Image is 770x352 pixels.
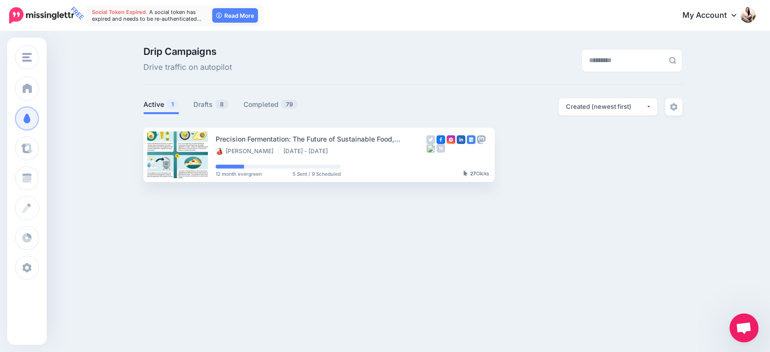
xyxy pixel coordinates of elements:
a: My Account [673,4,756,27]
div: Clicks [463,171,489,177]
span: 79 [281,100,298,109]
li: [DATE] - [DATE] [283,147,333,155]
img: instagram-square.png [447,135,455,144]
img: mastodon-grey-square.png [477,135,486,144]
span: 1 [167,100,179,109]
img: google_business-square.png [467,135,475,144]
li: [PERSON_NAME] [216,147,279,155]
img: medium-grey-square.png [436,144,445,153]
button: Created (newest first) [559,98,657,116]
img: Missinglettr [9,7,74,24]
img: twitter-grey-square.png [426,135,435,144]
div: Created (newest first) [566,102,646,111]
span: Social Token Expired. [92,9,148,15]
img: menu.png [22,53,32,62]
span: A social token has expired and needs to be re-authenticated… [92,9,202,22]
div: Open chat [730,313,758,342]
a: Drafts8 [193,99,229,110]
img: bluesky-square.png [426,144,435,153]
img: settings-grey.png [670,103,678,111]
div: Precision Fermentation: The Future of Sustainable Food, Supplements, and Beyond [216,133,426,144]
img: search-grey-6.png [669,57,676,64]
span: 5 Sent / 9 Scheduled [293,171,341,176]
b: 27 [470,170,476,176]
span: 8 [215,100,229,109]
img: linkedin-square.png [457,135,465,144]
a: Completed79 [244,99,298,110]
a: Active1 [143,99,179,110]
span: Drive traffic on autopilot [143,61,232,74]
span: FREE [67,3,87,23]
img: facebook-square.png [436,135,445,144]
span: Drip Campaigns [143,47,232,56]
img: pointer-grey-darker.png [463,170,468,176]
span: 12 month evergreen [216,171,262,176]
a: FREE [9,5,74,26]
a: Read More [212,8,258,23]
